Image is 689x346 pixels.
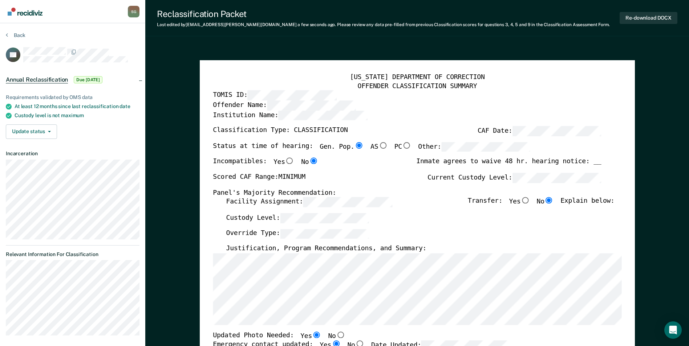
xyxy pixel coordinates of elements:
[213,189,601,197] div: Panel's Majority Recommendation:
[119,103,130,109] span: date
[15,112,139,119] div: Custody level is not
[300,331,321,341] label: Yes
[61,112,84,118] span: maximum
[15,103,139,110] div: At least 12 months since last reclassification
[378,142,388,149] input: AS
[427,173,601,183] label: Current Custody Level:
[512,173,601,183] input: Current Custody Level:
[285,158,294,164] input: Yes
[664,321,682,339] div: Open Intercom Messenger
[354,142,364,149] input: Gen. Pop.
[273,158,295,167] label: Yes
[213,91,336,100] label: TOMIS ID:
[280,213,369,223] input: Custody Level:
[536,197,554,207] label: No
[213,158,318,173] div: Incompatibles:
[226,229,369,239] label: Override Type:
[303,197,392,207] input: Facility Assignment:
[478,126,601,136] label: CAF Date:
[6,76,68,83] span: Annual Reclassification
[213,73,621,82] div: [US_STATE] DEPARTMENT OF CORRECTION
[213,331,345,341] div: Updated Photo Needed:
[301,158,318,167] label: No
[394,142,411,152] label: PC
[213,173,305,183] label: Scored CAF Range: MINIMUM
[6,251,139,258] dt: Relevant Information For Classification
[247,91,336,100] input: TOMIS ID:
[128,6,139,17] button: Profile dropdown button
[328,331,345,341] label: No
[309,158,318,164] input: No
[213,142,530,158] div: Status at time of hearing:
[267,100,356,110] input: Offender Name:
[226,213,369,223] label: Custody Level:
[512,126,601,136] input: CAF Date:
[320,142,364,152] label: Gen. Pop.
[213,110,367,120] label: Institution Name:
[6,32,25,38] button: Back
[312,331,321,338] input: Yes
[226,197,392,207] label: Facility Assignment:
[6,94,139,100] div: Requirements validated by OMS data
[6,151,139,157] dt: Incarceration
[416,158,601,173] div: Inmate agrees to waive 48 hr. hearing notice: __
[620,12,677,24] button: Re-download DOCX
[157,9,610,19] div: Reclassification Packet
[441,142,530,152] input: Other:
[418,142,530,152] label: Other:
[297,22,335,27] span: a few seconds ago
[280,229,369,239] input: Override Type:
[157,22,610,27] div: Last edited by [EMAIL_ADDRESS][PERSON_NAME][DOMAIN_NAME] . Please review any data pre-filled from...
[74,76,102,83] span: Due [DATE]
[6,124,57,139] button: Update status
[402,142,412,149] input: PC
[468,197,615,213] div: Transfer: Explain below:
[278,110,367,120] input: Institution Name:
[128,6,139,17] div: S G
[370,142,388,152] label: AS
[520,197,530,204] input: Yes
[509,197,530,207] label: Yes
[336,331,345,338] input: No
[213,100,356,110] label: Offender Name:
[8,8,42,16] img: Recidiviz
[544,197,554,204] input: No
[213,82,621,91] div: OFFENDER CLASSIFICATION SUMMARY
[226,245,426,254] label: Justification, Program Recommendations, and Summary:
[213,126,348,136] label: Classification Type: CLASSIFICATION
